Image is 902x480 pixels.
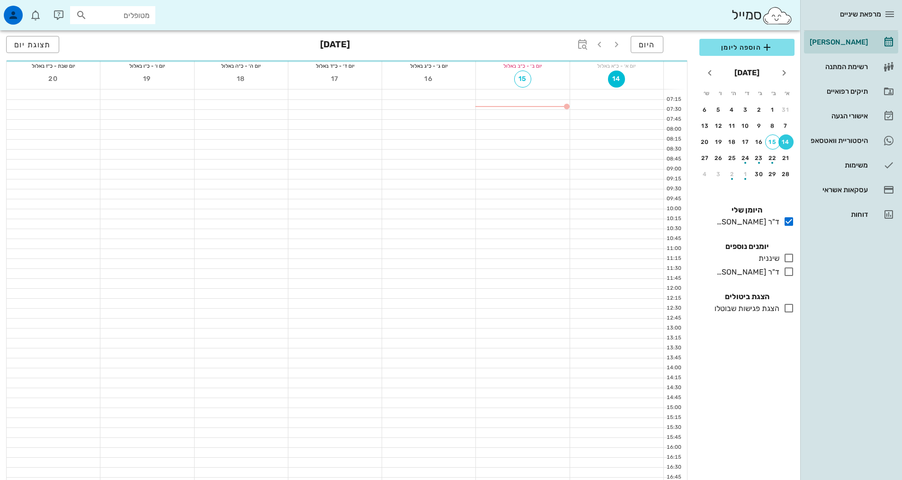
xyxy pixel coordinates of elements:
[738,139,753,145] div: 17
[766,139,780,145] div: 15
[711,139,726,145] div: 19
[724,102,740,117] button: 4
[664,444,683,452] div: 16:00
[711,118,726,133] button: 12
[751,134,767,150] button: 16
[804,178,898,201] a: עסקאות אשראי
[751,123,767,129] div: 9
[714,85,726,101] th: ו׳
[765,167,780,182] button: 29
[664,324,683,332] div: 13:00
[804,154,898,177] a: משימות
[765,102,780,117] button: 1
[724,167,740,182] button: 2
[751,107,767,113] div: 2
[711,123,726,129] div: 12
[751,118,767,133] button: 9
[711,303,779,314] div: הצגת פגישות שבוטלו
[724,123,740,129] div: 11
[707,42,787,53] span: הוספה ליומן
[697,155,713,161] div: 27
[731,63,763,82] button: [DATE]
[327,71,344,88] button: 17
[751,171,767,178] div: 30
[664,414,683,422] div: 15:15
[139,71,156,88] button: 19
[804,203,898,226] a: דוחות
[664,463,683,471] div: 16:30
[664,275,683,283] div: 11:45
[762,6,793,25] img: SmileCloud logo
[738,151,753,166] button: 24
[768,85,780,101] th: ב׳
[804,105,898,127] a: אישורי הגעה
[724,155,740,161] div: 25
[751,139,767,145] div: 16
[778,139,794,145] div: 14
[664,96,683,104] div: 07:15
[778,102,794,117] button: 31
[608,71,625,88] button: 14
[713,267,779,278] div: ד"ר [PERSON_NAME]
[738,171,753,178] div: 1
[699,241,795,252] h4: יומנים נוספים
[664,364,683,372] div: 14:00
[738,102,753,117] button: 3
[664,314,683,322] div: 12:45
[711,151,726,166] button: 26
[697,171,713,178] div: 4
[664,106,683,114] div: 07:30
[778,151,794,166] button: 21
[724,151,740,166] button: 25
[664,235,683,243] div: 10:45
[808,137,868,144] div: היסטוריית וואטסאפ
[664,344,683,352] div: 13:30
[808,38,868,46] div: [PERSON_NAME]
[664,354,683,362] div: 13:45
[639,40,655,49] span: היום
[840,10,881,18] span: מרפאת שיניים
[804,31,898,53] a: [PERSON_NAME]
[808,211,868,218] div: דוחות
[804,80,898,103] a: תיקים רפואיים
[738,107,753,113] div: 3
[724,118,740,133] button: 11
[664,424,683,432] div: 15:30
[765,155,780,161] div: 22
[664,304,683,312] div: 12:30
[697,118,713,133] button: 13
[778,171,794,178] div: 28
[6,36,59,53] button: תצוגת יום
[738,118,753,133] button: 10
[804,55,898,78] a: רשימת המתנה
[778,155,794,161] div: 21
[664,215,683,223] div: 10:15
[751,155,767,161] div: 23
[699,39,795,56] button: הוספה ליומן
[741,85,753,101] th: ד׳
[697,134,713,150] button: 20
[664,225,683,233] div: 10:30
[515,75,531,83] span: 15
[808,63,868,71] div: רשימת המתנה
[664,384,683,392] div: 14:30
[232,75,250,83] span: 18
[738,155,753,161] div: 24
[754,85,767,101] th: ג׳
[697,151,713,166] button: 27
[711,102,726,117] button: 5
[765,123,780,129] div: 8
[808,161,868,169] div: משימות
[778,107,794,113] div: 31
[713,216,779,228] div: ד"ר [PERSON_NAME]
[320,36,350,55] h3: [DATE]
[664,125,683,133] div: 08:00
[738,167,753,182] button: 1
[808,112,868,120] div: אישורי הגעה
[420,75,438,83] span: 16
[765,171,780,178] div: 29
[804,129,898,152] a: תגהיסטוריית וואטסאפ
[697,139,713,145] div: 20
[100,61,194,71] div: יום ו׳ - כ״ו באלול
[724,134,740,150] button: 18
